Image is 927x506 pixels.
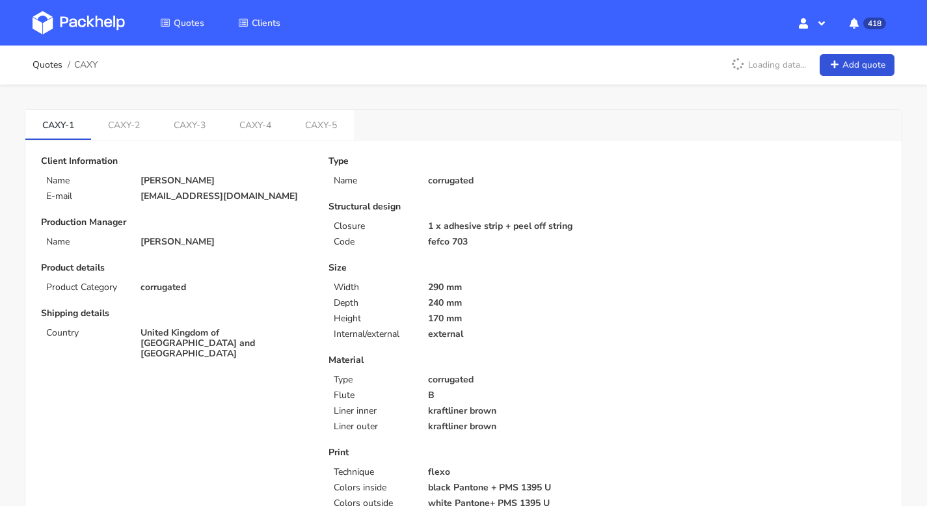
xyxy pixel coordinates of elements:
a: CAXY-1 [25,110,91,139]
p: E-mail [46,191,125,202]
p: Height [334,313,412,324]
a: CAXY-5 [288,110,354,139]
p: 170 mm [428,313,598,324]
p: Name [46,176,125,186]
p: flexo [428,467,598,477]
p: Client Information [41,156,310,166]
p: fefco 703 [428,237,598,247]
a: CAXY-3 [157,110,222,139]
p: Type [329,156,598,166]
p: Type [334,375,412,385]
a: Quotes [33,60,62,70]
span: Quotes [174,17,204,29]
p: Internal/external [334,329,412,340]
p: Name [334,176,412,186]
p: [PERSON_NAME] [141,176,311,186]
p: black Pantone + PMS 1395 U [428,483,598,493]
p: Product Category [46,282,125,293]
p: Product details [41,263,310,273]
p: Material [329,355,598,366]
p: corrugated [428,176,598,186]
p: Shipping details [41,308,310,319]
p: [EMAIL_ADDRESS][DOMAIN_NAME] [141,191,311,202]
p: Technique [334,467,412,477]
a: Clients [222,11,296,34]
p: Country [46,328,125,338]
p: Structural design [329,202,598,212]
p: external [428,329,598,340]
p: Production Manager [41,217,310,228]
p: Loading data... [725,54,813,76]
p: Size [329,263,598,273]
p: kraftliner brown [428,406,598,416]
p: Width [334,282,412,293]
p: corrugated [141,282,311,293]
span: Clients [252,17,280,29]
p: Name [46,237,125,247]
a: Quotes [144,11,220,34]
p: Flute [334,390,412,401]
a: CAXY-4 [222,110,288,139]
p: Closure [334,221,412,232]
p: 1 x adhesive strip + peel off string [428,221,598,232]
p: Liner inner [334,406,412,416]
img: Dashboard [33,11,125,34]
p: Depth [334,298,412,308]
p: 290 mm [428,282,598,293]
p: Code [334,237,412,247]
p: United Kingdom of [GEOGRAPHIC_DATA] and [GEOGRAPHIC_DATA] [141,328,311,359]
p: [PERSON_NAME] [141,237,311,247]
a: Add quote [820,54,894,77]
button: 418 [839,11,894,34]
p: corrugated [428,375,598,385]
p: Print [329,447,598,458]
p: Colors inside [334,483,412,493]
span: CAXY [74,60,98,70]
span: 418 [863,18,886,29]
p: 240 mm [428,298,598,308]
p: B [428,390,598,401]
a: CAXY-2 [91,110,157,139]
p: kraftliner brown [428,421,598,432]
nav: breadcrumb [33,52,98,78]
p: Liner outer [334,421,412,432]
